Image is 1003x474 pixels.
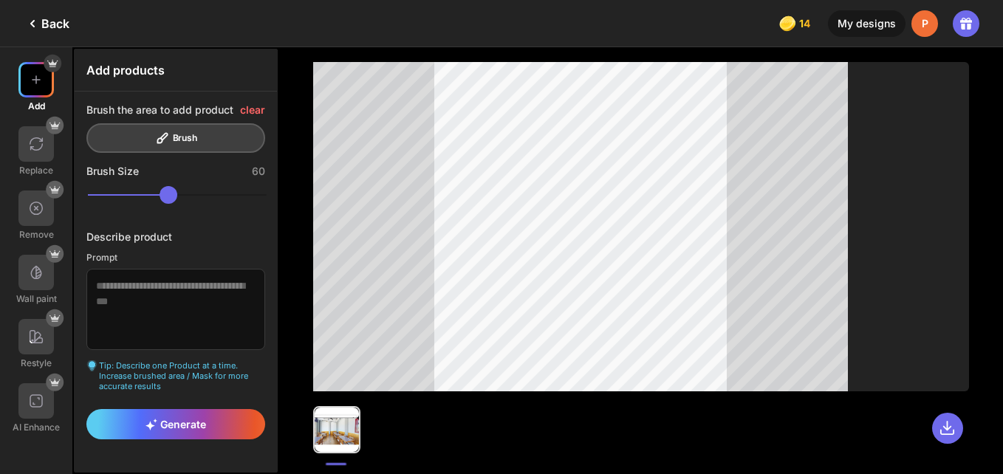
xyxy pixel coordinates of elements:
div: AI Enhance [13,422,60,433]
div: Replace [19,165,53,176]
div: Remove [19,229,54,240]
div: Tip: Describe one Product at a time. Increase brushed area / Mask for more accurate results [86,360,265,391]
div: Prompt [86,252,265,263]
span: 14 [799,18,813,30]
div: Back [24,15,69,32]
div: Restyle [21,357,52,368]
div: 60 [252,165,265,177]
div: Add [28,100,45,111]
div: Add products [75,49,277,92]
span: Generate [146,418,206,430]
div: Brush Size [86,165,139,177]
img: textarea-hint-icon.svg [86,360,97,371]
div: P [911,10,938,37]
div: Describe product [86,230,265,243]
div: Brush the area to add product [86,103,233,116]
div: clear [240,104,265,116]
div: My designs [828,10,906,37]
div: Wall paint [16,293,57,304]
